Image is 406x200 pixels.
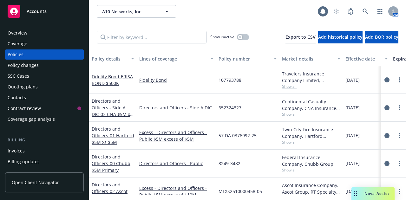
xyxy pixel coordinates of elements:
a: Fidelity Bond [92,74,133,86]
a: Quoting plans [5,82,84,92]
button: A10 Networks, Inc. [97,5,176,18]
div: Coverage [8,39,27,49]
span: MLXS2510000458-05 [219,188,262,195]
div: Travelers Insurance Company Limited, Travelers Insurance [282,70,340,84]
div: Invoices [8,146,25,156]
a: Contacts [5,93,84,103]
span: Add historical policy [318,34,363,40]
a: more [396,132,403,139]
div: SSC Cases [8,71,29,81]
a: Report a Bug [344,5,357,18]
div: Lines of coverage [139,55,206,62]
span: [DATE] [345,77,360,83]
span: Show all [282,84,340,89]
a: Contract review [5,103,84,113]
a: Policy changes [5,60,84,70]
span: - 01 Hartford $5M xs $5M [92,132,134,145]
div: Policy changes [8,60,39,70]
a: Policies [5,49,84,60]
a: circleInformation [383,132,391,139]
a: Excess - Directors and Officers - Public $5M excess of $5M [139,129,213,142]
a: circleInformation [383,76,391,84]
div: Continental Casualty Company, CNA Insurance, RT Specialty Insurance Services, LLC (RSG Specialty,... [282,98,340,112]
span: 57 DA 0376992-25 [219,132,257,139]
div: Policy number [219,55,270,62]
a: Start snowing [330,5,343,18]
input: Filter by keyword... [97,31,206,43]
a: circleInformation [383,160,391,167]
a: Search [359,5,372,18]
a: Directors and Officers [92,154,130,173]
span: [DATE] [345,160,360,167]
span: Export to CSV [285,34,316,40]
span: [DATE] [345,132,360,139]
a: more [396,188,403,195]
button: Nova Assist [351,187,395,200]
span: Add BOR policy [365,34,398,40]
a: Coverage [5,39,84,49]
a: Fidelity Bond [139,77,213,83]
span: Accounts [27,9,47,14]
a: more [396,76,403,84]
button: Policy details [89,51,137,66]
span: [DATE] [345,104,360,111]
a: Directors and Officers - Side A DIC [139,104,213,111]
button: Policy number [216,51,279,66]
span: Show inactive [210,34,234,40]
button: Lines of coverage [137,51,216,66]
span: Show all [282,139,340,145]
div: Ascot Insurance Company, Ascot Group, RT Specialty Insurance Services, LLC (RSG Specialty, LLC) [282,182,340,195]
span: 107793788 [219,77,241,83]
a: more [396,104,403,112]
a: Excess - Directors and Officers - Public $5M excess of $10M [139,185,213,198]
button: Effective date [343,51,390,66]
div: Twin City Fire Insurance Company, Hartford Insurance Group [282,126,340,139]
a: Directors and Officers - Side A DIC [92,98,132,124]
div: Policies [8,49,23,60]
span: - 00 Chubb $5M Primary [92,160,130,173]
span: A10 Networks, Inc. [102,8,157,15]
div: Billing [5,137,84,143]
a: Accounts [5,3,84,20]
a: Directors and Officers - Public [139,160,213,167]
div: Overview [8,28,27,38]
a: Switch app [374,5,386,18]
a: SSC Cases [5,71,84,81]
div: Drag to move [351,187,359,200]
button: Add BOR policy [365,31,398,43]
a: Coverage gap analysis [5,114,84,124]
a: more [396,160,403,167]
span: Show all [282,167,340,173]
button: Add historical policy [318,31,363,43]
span: Open Client Navigator [12,179,59,186]
div: Market details [282,55,333,62]
button: Market details [279,51,343,66]
a: Billing updates [5,157,84,167]
div: Coverage gap analysis [8,114,55,124]
a: circleInformation [383,104,391,112]
span: 8249-3482 [219,160,240,167]
div: Billing updates [8,157,40,167]
div: Effective date [345,55,381,62]
div: Contacts [8,93,26,103]
span: 652324327 [219,104,241,111]
div: Federal Insurance Company, Chubb Group [282,154,340,167]
span: - 03 CNA $5M xs $15M Side A [92,111,134,124]
div: Contract review [8,103,41,113]
a: Directors and Officers [92,126,134,145]
span: [DATE] [345,188,360,195]
a: Overview [5,28,84,38]
span: Show all [282,112,340,117]
div: Quoting plans [8,82,38,92]
a: Invoices [5,146,84,156]
div: Policy details [92,55,127,62]
span: Nova Assist [364,191,390,196]
button: Export to CSV [285,31,316,43]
